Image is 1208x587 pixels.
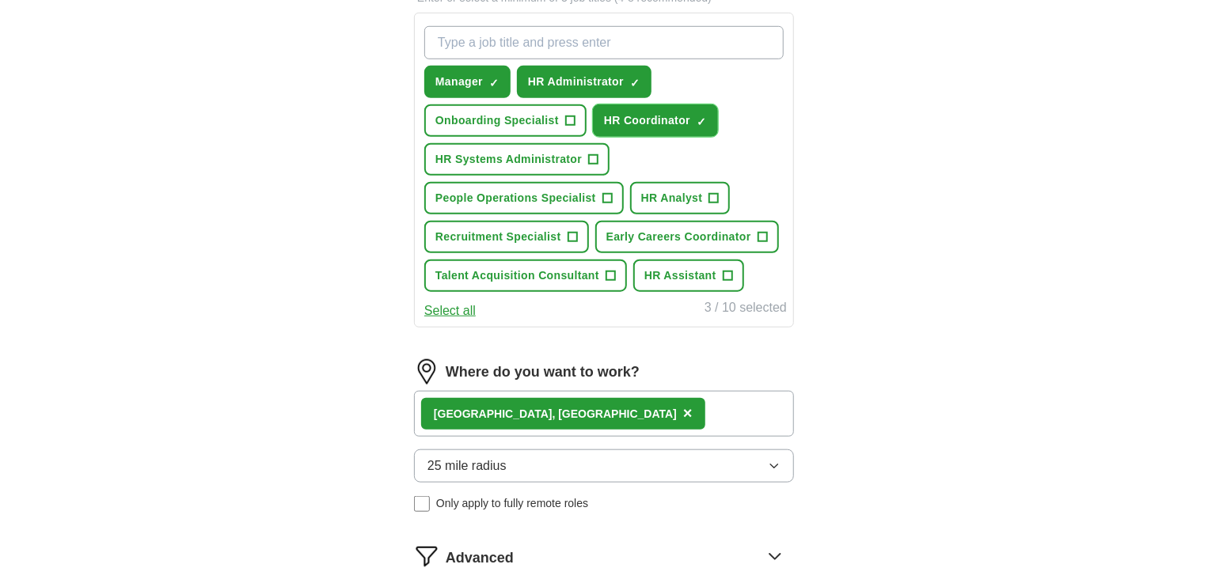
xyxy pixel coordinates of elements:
button: HR Coordinator✓ [593,104,718,137]
button: Manager✓ [424,66,511,98]
button: Onboarding Specialist [424,104,587,137]
img: location.png [414,359,439,384]
button: Talent Acquisition Consultant [424,259,627,292]
button: × [683,402,693,426]
button: Recruitment Specialist [424,221,589,253]
input: Type a job title and press enter [424,26,784,59]
span: Only apply to fully remote roles [436,495,588,512]
span: Talent Acquisition Consultant [435,267,599,284]
div: [GEOGRAPHIC_DATA], [GEOGRAPHIC_DATA] [434,406,677,422]
span: Early Careers Coordinator [606,229,751,245]
img: filter [414,543,439,569]
div: 3 / 10 selected [705,298,787,320]
span: ✓ [697,116,706,128]
span: Advanced [446,547,514,569]
span: HR Coordinator [604,112,690,129]
button: HR Systems Administrator [424,143,610,176]
span: Recruitment Specialist [435,229,561,245]
span: Onboarding Specialist [435,112,559,129]
button: Early Careers Coordinator [595,221,779,253]
span: HR Analyst [641,190,703,206]
span: HR Assistant [644,267,716,284]
span: ✓ [489,77,499,89]
button: 25 mile radius [414,449,794,483]
button: HR Assistant [633,259,744,292]
span: 25 mile radius [427,456,507,475]
span: Manager [435,74,483,90]
span: ✓ [630,77,640,89]
span: People Operations Specialist [435,190,596,206]
span: HR Systems Administrator [435,151,582,168]
button: Select all [424,301,476,320]
span: HR Administrator [528,74,624,90]
button: HR Administrator✓ [517,66,651,98]
span: × [683,404,693,422]
button: People Operations Specialist [424,182,624,214]
label: Where do you want to work? [446,362,640,383]
input: Only apply to fully remote roles [414,496,430,512]
button: HR Analyst [630,182,731,214]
